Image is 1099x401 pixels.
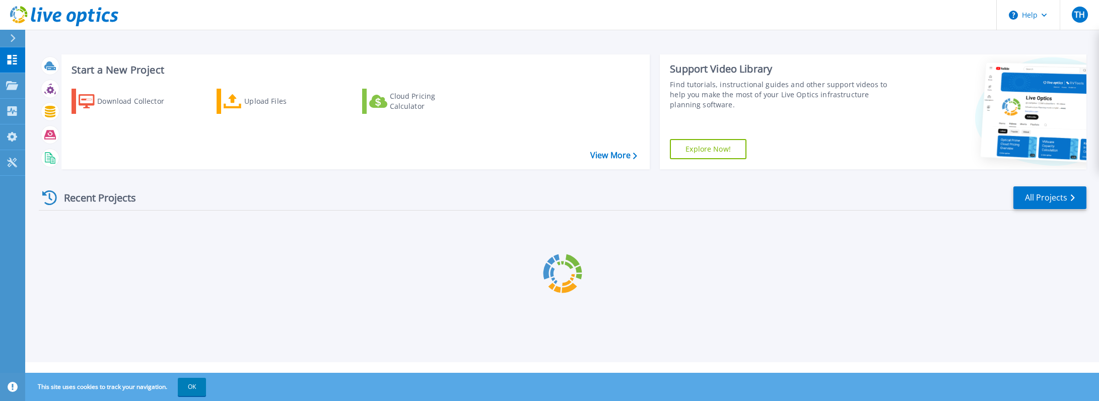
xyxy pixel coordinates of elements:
a: Download Collector [72,89,184,114]
a: Upload Files [217,89,329,114]
div: Find tutorials, instructional guides and other support videos to help you make the most of your L... [670,80,889,110]
a: Cloud Pricing Calculator [362,89,474,114]
span: This site uses cookies to track your navigation. [28,378,206,396]
h3: Start a New Project [72,64,637,76]
span: TH [1074,11,1085,19]
div: Download Collector [97,91,178,111]
div: Cloud Pricing Calculator [390,91,470,111]
a: View More [590,151,637,160]
div: Recent Projects [39,185,150,210]
div: Support Video Library [670,62,889,76]
button: OK [178,378,206,396]
a: All Projects [1013,186,1086,209]
a: Explore Now! [670,139,746,159]
div: Upload Files [244,91,325,111]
